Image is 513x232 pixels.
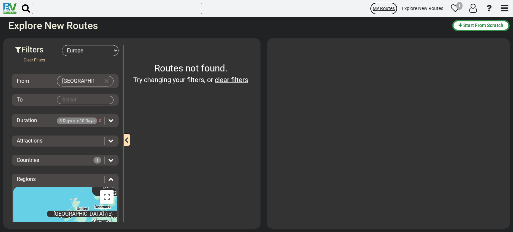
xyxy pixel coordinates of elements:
div: Countries 1 [13,157,117,164]
span: 1 [94,157,101,164]
button: Start From Scratch [452,20,510,31]
span: My Routes [373,6,395,11]
div: Duration 8 Days <--> 10 Days x [13,117,117,125]
span: Explore New Routes [402,6,443,11]
img: RvPlanetLogo.png [3,3,17,14]
input: Select [57,96,113,104]
span: To [17,96,23,103]
span: Duration [17,117,37,124]
button: Clear Filters [18,56,50,64]
span: 8 Days <--> 10 Days [57,118,97,124]
h3: Filters [15,45,62,54]
div: 1 [456,2,463,10]
span: Routes not found. [154,63,227,74]
a: Explore New Routes [399,2,446,15]
span: From [17,78,29,84]
h2: Explore New Routes [8,20,447,31]
span: Try changing your filters, or [133,76,213,84]
a: My Routes [370,2,398,15]
div: Regions [13,176,117,183]
span: Start From Scratch [463,23,503,28]
span: Countries [17,157,39,163]
span: [GEOGRAPHIC_DATA] [53,211,104,217]
span: (12) [105,212,113,217]
span: [GEOGRAPHIC_DATA] / [GEOGRAPHIC_DATA] [101,184,158,196]
div: Attractions [13,137,117,145]
span: Attractions [17,138,42,144]
span: Regions [17,176,36,182]
button: Clear Input [102,76,112,86]
button: Toggle fullscreen view [100,190,114,204]
span: x [99,117,101,124]
a: clear filters [215,76,248,84]
input: Select [57,76,100,86]
a: 1 [448,1,463,16]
